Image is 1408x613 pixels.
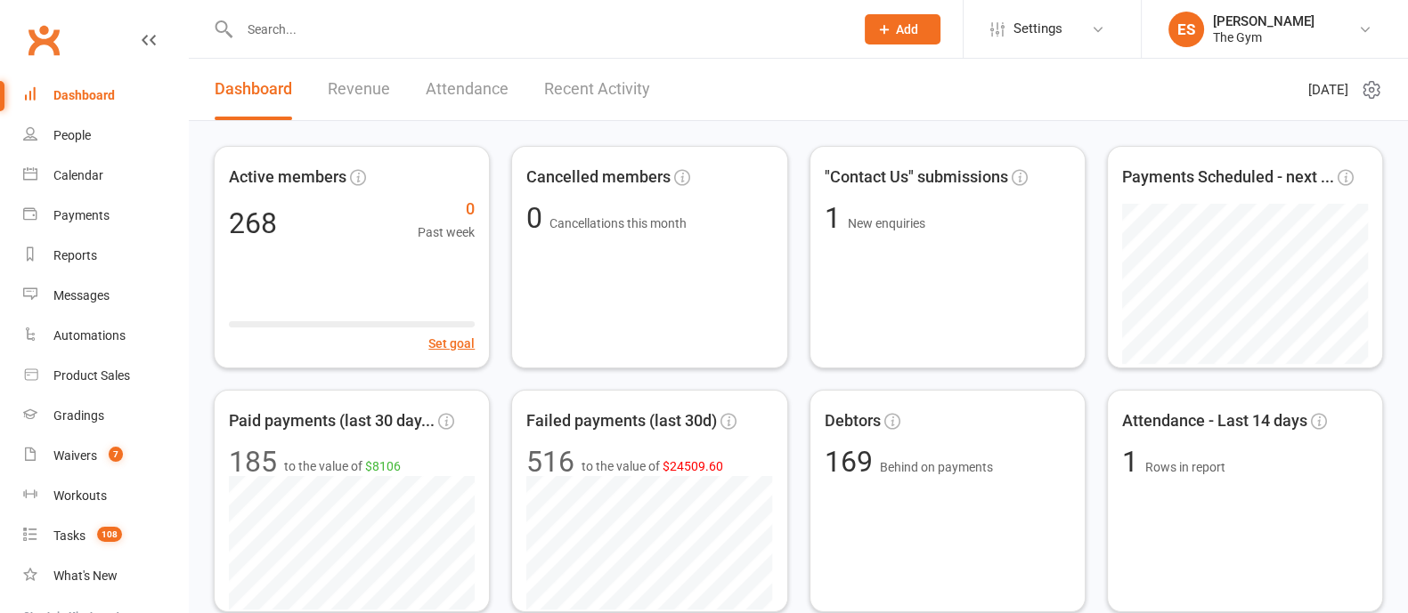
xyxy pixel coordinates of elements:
span: to the value of [284,456,401,476]
div: ES [1168,12,1204,47]
span: Active members [229,165,346,190]
a: Clubworx [21,18,66,62]
a: Automations [23,316,188,356]
div: 268 [229,209,277,238]
span: Add [896,22,918,36]
div: Payments [53,208,110,222]
div: Messages [53,288,110,302]
a: Calendar [23,156,188,196]
a: Messages [23,276,188,316]
span: Cancelled members [526,165,671,190]
a: Waivers 7 [23,436,188,476]
span: Past week [418,222,475,242]
span: New enquiries [848,216,925,230]
button: Add [865,14,940,44]
span: 1 [825,201,848,235]
a: Product Sales [23,356,188,396]
a: Dashboard [215,59,292,120]
span: Settings [1013,9,1062,49]
span: [DATE] [1308,79,1348,101]
div: Automations [53,328,126,343]
span: 169 [825,445,880,479]
div: Product Sales [53,368,130,383]
span: "Contact Us" submissions [825,165,1008,190]
span: Cancellations this month [549,216,687,230]
span: Paid payments (last 30 day... [229,408,435,434]
span: to the value of [582,456,723,476]
span: 0 [526,201,549,235]
span: Debtors [825,408,881,434]
input: Search... [234,17,842,42]
a: Reports [23,236,188,276]
a: Gradings [23,396,188,436]
div: 185 [229,448,277,476]
span: Rows in report [1145,460,1225,474]
a: Recent Activity [544,59,650,120]
div: [PERSON_NAME] [1213,13,1314,29]
span: 108 [97,527,122,542]
span: 1 [1122,445,1145,479]
span: $24509.60 [663,459,723,473]
div: Reports [53,248,97,262]
span: Behind on payments [880,460,993,474]
a: Dashboard [23,76,188,116]
span: Payments Scheduled - next ... [1122,165,1334,190]
div: Workouts [53,488,107,503]
span: Attendance - Last 14 days [1122,408,1307,434]
a: Workouts [23,476,188,516]
div: What's New [53,569,118,583]
a: Revenue [328,59,390,120]
a: Attendance [426,59,509,120]
div: People [53,128,91,142]
a: What's New [23,556,188,596]
a: Payments [23,196,188,236]
div: Calendar [53,168,103,182]
div: 516 [526,448,574,476]
button: Set goal [428,334,475,353]
span: Failed payments (last 30d) [526,408,717,434]
a: People [23,116,188,156]
a: Tasks 108 [23,516,188,556]
div: Tasks [53,528,85,543]
div: Waivers [53,448,97,463]
span: 7 [109,447,123,462]
span: $8106 [365,459,401,473]
span: 0 [418,197,475,222]
div: Dashboard [53,88,115,102]
div: The Gym [1213,29,1314,45]
div: Gradings [53,408,104,423]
